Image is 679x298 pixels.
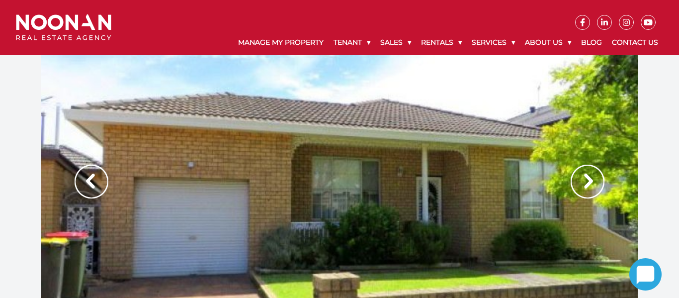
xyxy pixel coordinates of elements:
a: Rentals [416,30,467,55]
a: About Us [520,30,576,55]
a: Contact Us [607,30,663,55]
img: Noonan Real Estate Agency [16,14,111,41]
a: Blog [576,30,607,55]
a: Manage My Property [233,30,329,55]
img: Arrow slider [75,165,108,199]
a: Sales [375,30,416,55]
a: Services [467,30,520,55]
img: Arrow slider [571,165,604,199]
a: Tenant [329,30,375,55]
